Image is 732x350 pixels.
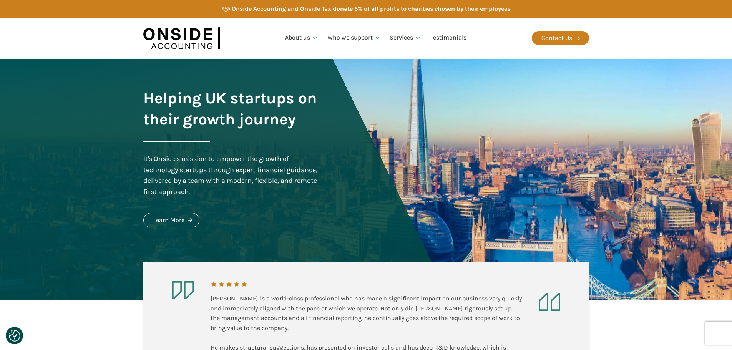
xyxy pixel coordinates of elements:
[9,330,20,342] button: Consent Preferences
[281,25,323,51] a: About us
[143,153,322,197] div: It's Onside's mission to empower the growth of technology startups through expert financial guida...
[143,213,199,227] a: Learn More
[143,88,322,130] h1: Helping UK startups on their growth journey
[385,25,426,51] a: Services
[9,330,20,342] img: Revisit consent button
[143,23,220,53] img: Onside Accounting
[426,25,471,51] a: Testimonials
[232,4,510,14] div: Onside Accounting and Onside Tax donate 5% of all profits to charities chosen by their employees
[532,31,589,45] a: Contact Us
[153,215,184,225] div: Learn More
[323,25,385,51] a: Who we support
[541,33,572,43] div: Contact Us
